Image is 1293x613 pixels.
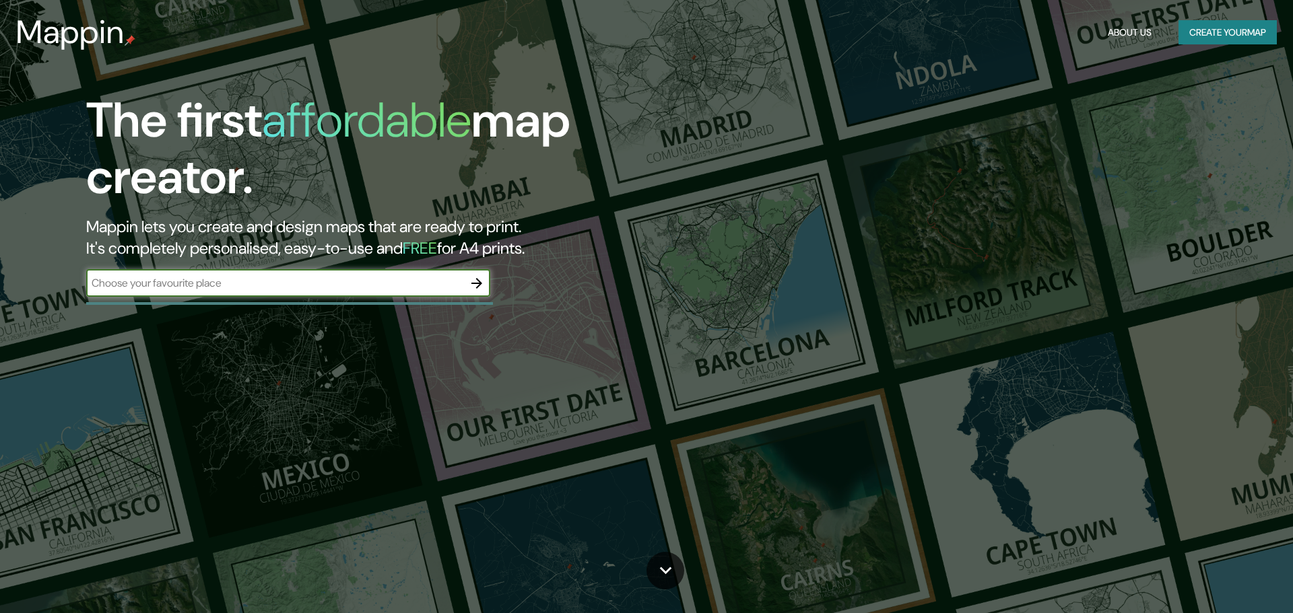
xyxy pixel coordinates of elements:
img: mappin-pin [125,35,135,46]
h3: Mappin [16,13,125,51]
input: Choose your favourite place [86,275,463,291]
h5: FREE [403,238,437,258]
button: Create yourmap [1179,20,1277,45]
h1: The first map creator. [86,92,733,216]
button: About Us [1102,20,1157,45]
h2: Mappin lets you create and design maps that are ready to print. It's completely personalised, eas... [86,216,733,259]
h1: affordable [262,89,471,151]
